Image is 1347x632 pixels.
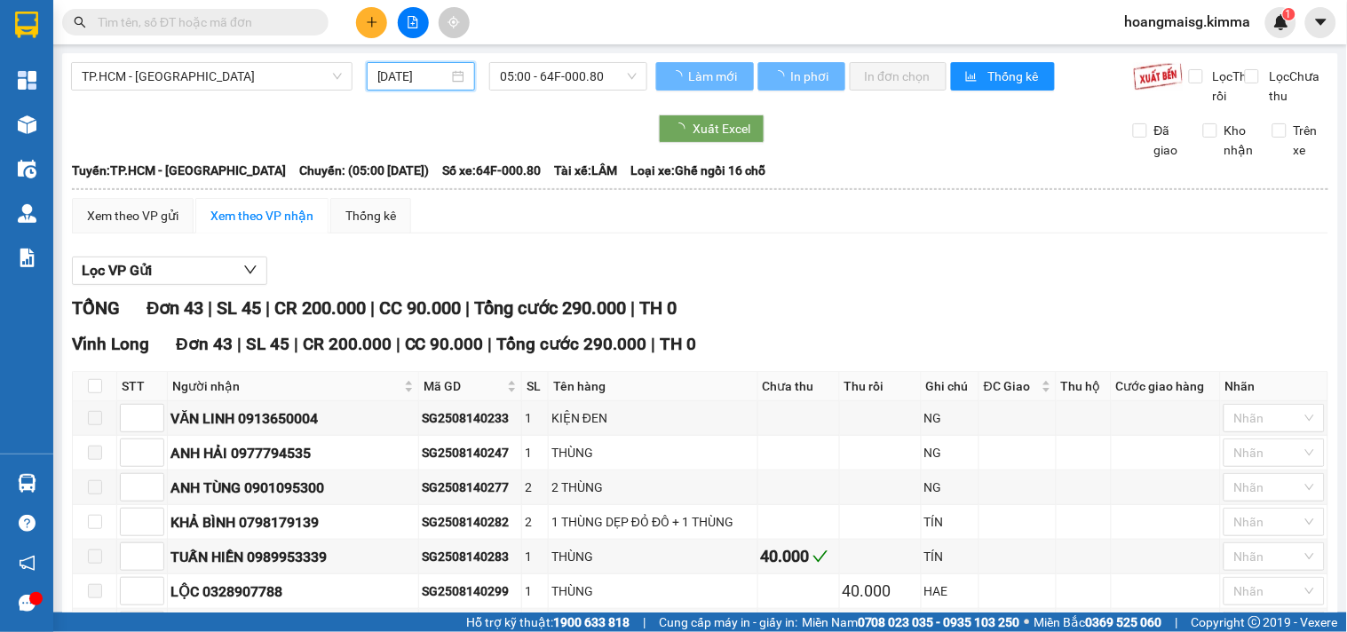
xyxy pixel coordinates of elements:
[1283,8,1295,20] sup: 1
[1034,612,1162,632] span: Miền Bắc
[639,297,677,319] span: TH 0
[951,62,1055,91] button: bar-chartThống kê
[525,443,545,462] div: 1
[1286,8,1292,20] span: 1
[439,7,470,38] button: aim
[72,257,267,285] button: Lọc VP Gửi
[422,478,519,497] div: SG2508140277
[1111,11,1265,33] span: hoangmaisg.kimma
[1057,372,1112,401] th: Thu hộ
[790,67,831,86] span: In phơi
[1262,67,1329,106] span: Lọc Chưa thu
[98,12,307,32] input: Tìm tên, số ĐT hoặc mã đơn
[74,16,86,28] span: search
[422,581,519,601] div: SG2508140299
[422,443,519,462] div: SG2508140247
[1133,62,1184,91] img: 9k=
[19,515,36,532] span: question-circle
[551,547,754,566] div: THÙNG
[858,615,1020,629] strong: 0708 023 035 - 0935 103 250
[693,119,750,138] span: Xuất Excel
[924,547,976,566] div: TÍN
[525,478,545,497] div: 2
[525,512,545,532] div: 2
[630,297,635,319] span: |
[170,477,416,499] div: ANH TÙNG 0901095300
[370,297,375,319] span: |
[217,297,261,319] span: SL 45
[659,612,797,632] span: Cung cấp máy in - giấy in:
[643,612,646,632] span: |
[419,470,522,505] td: SG2508140277
[843,579,918,604] div: 40.000
[18,249,36,267] img: solution-icon
[549,372,757,401] th: Tên hàng
[208,297,212,319] span: |
[661,334,697,354] span: TH 0
[176,334,233,354] span: Đơn 43
[652,334,656,354] span: |
[758,372,840,401] th: Chưa thu
[265,297,270,319] span: |
[987,67,1041,86] span: Thống kê
[170,511,416,533] div: KHẢ BÌNH 0798179139
[366,16,378,28] span: plus
[237,334,242,354] span: |
[1217,121,1261,160] span: Kho nhận
[303,334,392,354] span: CR 200.000
[345,206,396,225] div: Thống kê
[422,408,519,428] div: SG2508140233
[243,263,258,277] span: down
[379,297,461,319] span: CC 90.000
[448,16,460,28] span: aim
[419,436,522,470] td: SG2508140247
[15,12,38,38] img: logo-vxr
[551,408,754,428] div: KIỆN ĐEN
[802,612,1020,632] span: Miền Nam
[812,549,828,565] span: check
[299,161,429,180] span: Chuyến: (05:00 [DATE])
[488,334,493,354] span: |
[922,372,979,401] th: Ghi chú
[72,334,149,354] span: Vĩnh Long
[924,443,976,462] div: NG
[1248,616,1261,628] span: copyright
[1305,7,1336,38] button: caret-down
[656,62,754,91] button: Làm mới
[1147,121,1190,160] span: Đã giao
[1112,372,1221,401] th: Cước giao hàng
[840,372,922,401] th: Thu rồi
[170,546,416,568] div: TUẤN HIỀN 0989953339
[422,547,519,566] div: SG2508140283
[673,122,693,135] span: loading
[525,547,545,566] div: 1
[497,334,647,354] span: Tổng cước 290.000
[758,62,845,91] button: In phơi
[474,297,626,319] span: Tổng cước 290.000
[117,372,168,401] th: STT
[18,160,36,178] img: warehouse-icon
[553,615,630,629] strong: 1900 633 818
[1225,376,1323,396] div: Nhãn
[924,581,976,601] div: HAE
[924,408,976,428] div: NG
[82,259,152,281] span: Lọc VP Gửi
[419,540,522,574] td: SG2508140283
[551,478,754,497] div: 2 THÙNG
[294,334,298,354] span: |
[1176,612,1178,632] span: |
[170,442,416,464] div: ANH HẢI 0977794535
[396,334,400,354] span: |
[1206,67,1257,106] span: Lọc Thu rồi
[773,70,788,83] span: loading
[18,204,36,223] img: warehouse-icon
[551,443,754,462] div: THÙNG
[398,7,429,38] button: file-add
[500,63,637,90] span: 05:00 - 64F-000.80
[424,376,503,396] span: Mã GD
[356,7,387,38] button: plus
[72,163,286,178] b: Tuyến: TP.HCM - [GEOGRAPHIC_DATA]
[522,372,549,401] th: SL
[18,115,36,134] img: warehouse-icon
[407,16,419,28] span: file-add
